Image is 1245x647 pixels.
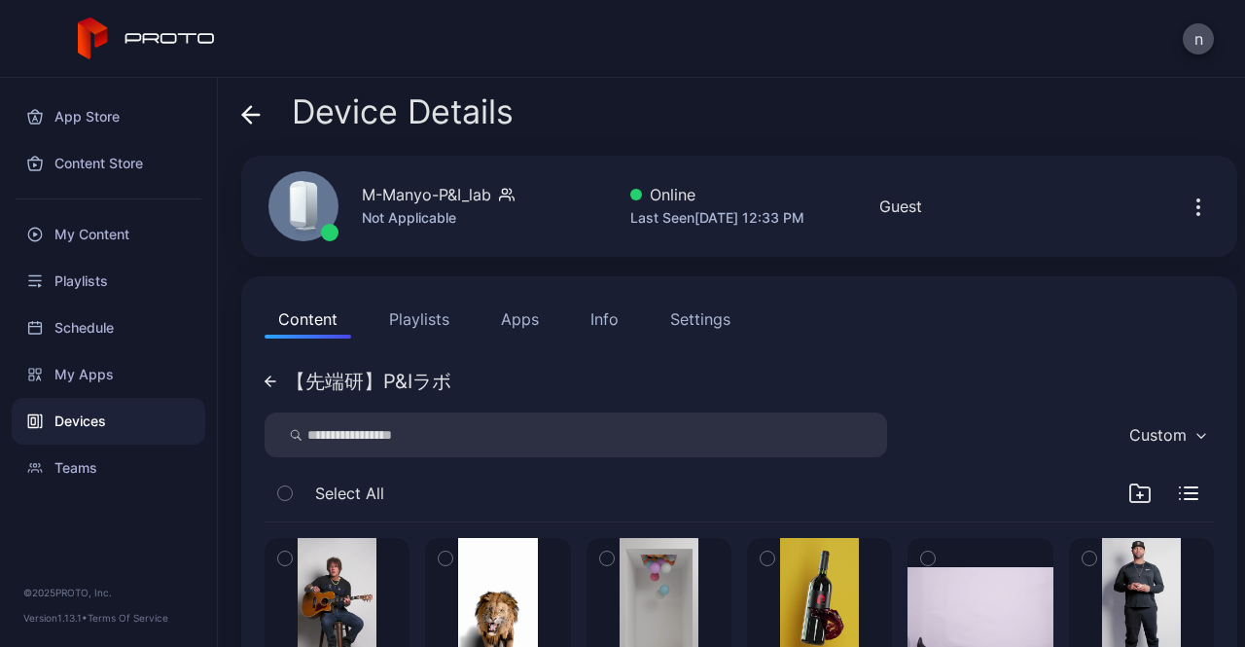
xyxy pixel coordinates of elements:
[88,612,168,624] a: Terms Of Service
[1120,413,1214,457] button: Custom
[879,195,922,218] div: Guest
[12,258,205,305] a: Playlists
[670,307,730,331] div: Settings
[23,612,88,624] span: Version 1.13.1 •
[657,300,744,339] button: Settings
[577,300,632,339] button: Info
[362,206,515,230] div: Not Applicable
[12,93,205,140] a: App Store
[1129,425,1187,445] div: Custom
[1183,23,1214,54] button: n
[12,351,205,398] a: My Apps
[362,183,491,206] div: M-Manyo-P&I_lab
[286,372,451,391] div: 【先端研】P&Iラボ
[630,206,804,230] div: Last Seen [DATE] 12:33 PM
[12,211,205,258] a: My Content
[315,482,384,505] span: Select All
[292,93,514,130] span: Device Details
[12,305,205,351] a: Schedule
[12,398,205,445] a: Devices
[12,445,205,491] a: Teams
[265,300,351,339] button: Content
[23,585,194,600] div: © 2025 PROTO, Inc.
[12,140,205,187] a: Content Store
[630,183,804,206] div: Online
[590,307,619,331] div: Info
[375,300,463,339] button: Playlists
[487,300,552,339] button: Apps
